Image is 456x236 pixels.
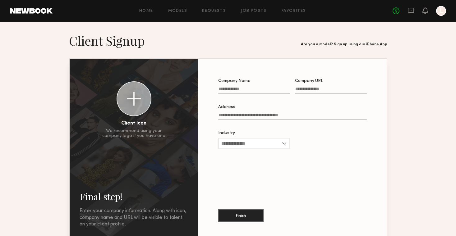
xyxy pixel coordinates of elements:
[218,113,367,120] input: Address
[202,9,226,13] a: Requests
[139,9,153,13] a: Home
[102,129,165,138] div: We recommend using your company logo if you have one
[218,79,290,83] div: Company Name
[366,43,387,46] a: iPhone App
[295,79,367,83] div: Company URL
[301,43,387,47] div: Are you a model? Sign up using our
[436,6,446,16] a: L
[218,87,290,94] input: Company Name
[168,9,187,13] a: Models
[218,105,367,109] div: Address
[218,131,290,135] div: Industry
[241,9,267,13] a: Job Posts
[295,87,367,94] input: Company URL
[80,190,188,203] h2: Final step!
[80,208,188,228] div: Enter your company information. Along with icon, company name and URL will be visible to talent o...
[282,9,306,13] a: Favorites
[121,121,146,126] div: Client Icon
[69,33,145,48] h1: Client Signup
[218,209,264,222] button: Finish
